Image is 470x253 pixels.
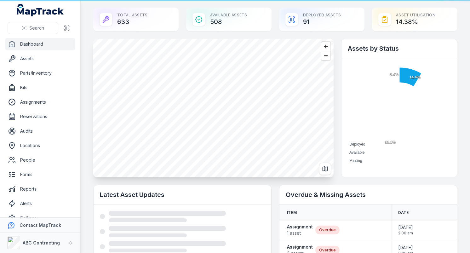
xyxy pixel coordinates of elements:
[8,22,58,34] button: Search
[287,224,313,236] a: Assignment1 asset
[100,190,265,199] h2: Latest Asset Updates
[5,81,75,94] a: Kits
[5,96,75,108] a: Assignments
[20,222,61,228] strong: Contact MapTrack
[287,224,313,230] strong: Assignment
[5,125,75,137] a: Audits
[5,52,75,65] a: Assets
[321,51,330,60] button: Zoom out
[5,168,75,181] a: Forms
[319,163,331,175] button: Switch to Map View
[5,139,75,152] a: Locations
[321,42,330,51] button: Zoom in
[398,244,413,251] span: [DATE]
[398,224,413,231] span: [DATE]
[17,4,64,16] a: MapTrack
[5,67,75,79] a: Parts/Inventory
[93,39,334,177] canvas: Map
[398,210,409,215] span: Date
[287,230,313,236] span: 1 asset
[5,38,75,50] a: Dashboard
[398,231,413,236] span: 2:00 am
[349,158,362,163] span: Missing
[5,110,75,123] a: Reservations
[5,212,75,224] a: Settings
[348,44,451,53] h2: Assets by Status
[315,226,340,234] div: Overdue
[23,240,60,245] strong: ABC Contracting
[398,224,413,236] time: 31/08/2024, 2:00:00 am
[5,183,75,195] a: Reports
[287,244,313,250] strong: Assignment
[5,154,75,166] a: People
[349,150,364,155] span: Available
[286,190,451,199] h2: Overdue & Missing Assets
[349,142,365,147] span: Deployed
[5,197,75,210] a: Alerts
[287,210,297,215] span: Item
[29,25,44,31] span: Search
